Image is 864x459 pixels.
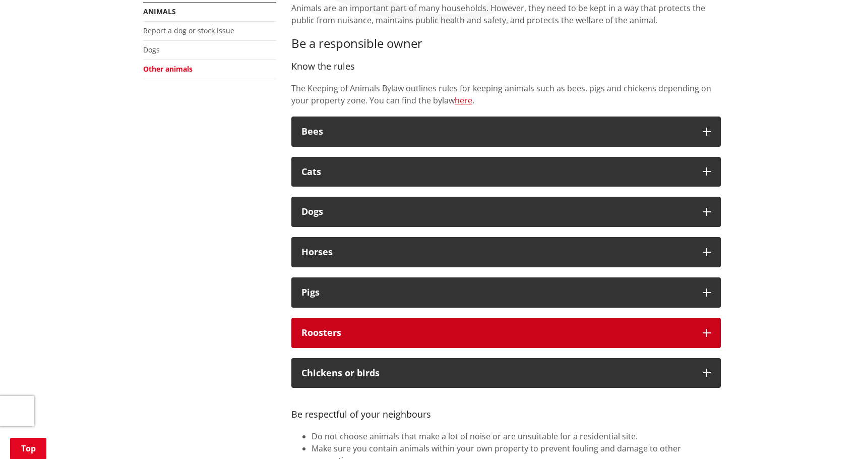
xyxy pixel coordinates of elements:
[301,328,693,338] div: Roosters
[818,417,854,453] iframe: Messenger Launcher
[291,82,721,106] p: The Keeping of Animals Bylaw outlines rules for keeping animals such as bees, pigs and chickens d...
[291,36,721,51] h3: Be a responsible owner
[301,247,693,257] div: Horses
[291,318,721,348] button: Roosters
[455,95,472,106] a: here
[301,127,693,137] div: Bees
[291,2,721,26] p: Animals are an important part of many households. However, they need to be kept in a way that pro...
[143,45,160,54] a: Dogs
[301,368,693,378] p: Chickens or birds
[291,117,721,147] button: Bees
[143,7,176,16] a: Animals
[291,61,721,72] h4: Know the rules
[301,207,693,217] div: Dogs
[291,237,721,267] button: Horses
[301,288,693,298] div: Pigs
[143,26,234,35] a: Report a dog or stock issue
[301,167,693,177] div: Cats
[291,157,721,187] button: Cats
[291,398,721,420] h4: Be respectful of your neighbours
[10,438,46,459] a: Top
[291,277,721,308] button: Pigs
[143,64,193,74] a: Other animals
[291,197,721,227] button: Dogs
[291,358,721,388] button: Chickens or birds
[312,430,721,442] li: Do not choose animals that make a lot of noise or are unsuitable for a residential site.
